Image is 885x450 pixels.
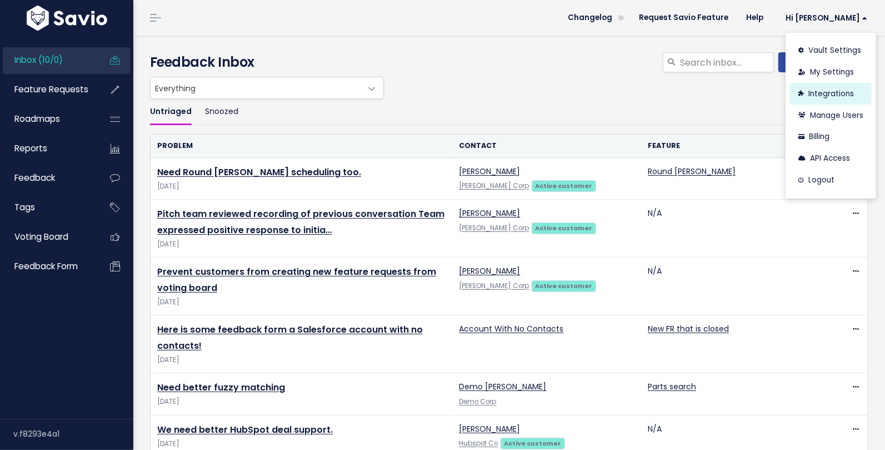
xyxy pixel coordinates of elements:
[535,181,592,190] strong: Active customer
[786,33,876,199] div: Hi [PERSON_NAME]
[157,323,423,352] a: Here is some feedback form a Salesforce account with no contacts!
[14,201,35,213] span: Tags
[459,224,529,233] a: [PERSON_NAME] Corp
[532,222,596,233] a: Active customer
[151,77,361,98] span: Everything
[641,135,830,157] th: Feature
[679,52,774,72] input: Search inbox...
[790,62,872,83] a: My Settings
[535,281,592,290] strong: Active customer
[157,166,361,179] a: Need Round [PERSON_NAME] scheduling too.
[205,99,238,125] a: Snoozed
[459,281,529,290] a: [PERSON_NAME] Corp
[790,40,872,62] a: Vault Settings
[157,207,444,236] a: Pitch team reviewed recording of previous conversation Team expressed positive response to initia…
[14,231,68,243] span: Voting Board
[535,224,592,233] strong: Active customer
[568,14,612,22] span: Changelog
[459,439,498,448] a: Hubspot Co
[150,77,384,99] span: Everything
[790,170,872,191] a: Logout
[453,135,642,157] th: Contact
[532,280,596,291] a: Active customer
[157,354,446,366] span: [DATE]
[459,181,529,190] a: [PERSON_NAME] Corp
[14,113,60,125] span: Roadmaps
[3,165,92,191] a: Feedback
[3,195,92,220] a: Tags
[14,142,47,154] span: Reports
[157,423,333,436] a: We need better HubSpot deal support.
[790,105,872,126] a: Manage Users
[737,9,772,26] a: Help
[459,423,521,434] a: [PERSON_NAME]
[157,438,446,450] span: [DATE]
[157,381,285,394] a: Need better fuzzy matching
[641,258,830,315] td: N/A
[532,180,596,191] a: Active customer
[504,439,561,448] strong: Active customer
[641,200,830,258] td: N/A
[14,172,55,184] span: Feedback
[3,254,92,279] a: Feedback form
[3,106,92,132] a: Roadmaps
[157,239,446,250] span: [DATE]
[459,265,521,276] a: [PERSON_NAME]
[151,135,453,157] th: Problem
[459,207,521,219] a: [PERSON_NAME]
[14,54,63,66] span: Inbox (10/0)
[3,47,92,73] a: Inbox (10/0)
[150,99,192,125] a: Untriaged
[3,136,92,161] a: Reports
[157,296,446,308] span: [DATE]
[459,397,497,406] a: Demo Corp
[3,224,92,250] a: Voting Board
[790,83,872,105] a: Integrations
[14,83,88,95] span: Feature Requests
[459,166,521,177] a: [PERSON_NAME]
[150,99,868,125] ul: Filter feature requests
[3,77,92,102] a: Feature Requests
[157,181,446,192] span: [DATE]
[459,323,564,334] a: Account With No Contacts
[648,323,729,334] a: New FR that is closed
[772,9,876,27] a: Hi [PERSON_NAME]
[13,419,133,448] div: v.f8293e4a1
[501,437,565,448] a: Active customer
[648,381,696,392] a: Parts search
[786,14,867,22] span: Hi [PERSON_NAME]
[157,265,436,294] a: Prevent customers from creating new feature requests from voting board
[648,166,736,177] a: Round [PERSON_NAME]
[630,9,737,26] a: Request Savio Feature
[24,6,110,31] img: logo-white.9d6f32f41409.svg
[790,126,872,148] a: Billing
[14,260,78,272] span: Feedback form
[790,148,872,170] a: API Access
[459,381,547,392] a: Demo [PERSON_NAME]
[157,396,446,408] span: [DATE]
[150,52,868,72] h4: Feedback Inbox
[778,52,868,72] a: New Feedback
